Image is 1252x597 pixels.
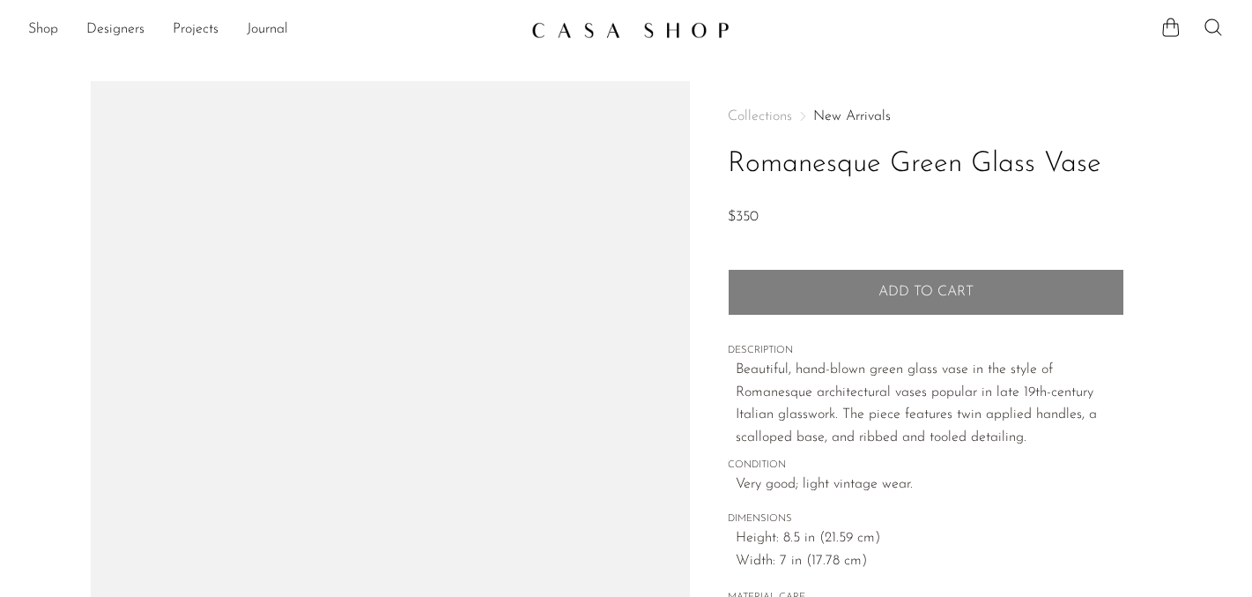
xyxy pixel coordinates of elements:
[728,458,1124,474] span: CONDITION
[728,109,1124,123] nav: Breadcrumbs
[736,550,1124,573] span: Width: 7 in (17.78 cm)
[728,511,1124,527] span: DIMENSIONS
[728,343,1124,359] span: DESCRIPTION
[728,210,759,224] span: $350
[28,15,517,45] ul: NEW HEADER MENU
[28,15,517,45] nav: Desktop navigation
[728,142,1124,187] h1: Romanesque Green Glass Vase
[28,19,58,41] a: Shop
[736,359,1124,449] p: Beautiful, hand-blown green glass vase in the style of Romanesque architectural vases popular in ...
[813,109,891,123] a: New Arrivals
[728,109,792,123] span: Collections
[878,284,974,301] span: Add to cart
[736,474,1124,496] span: Very good; light vintage wear.
[736,527,1124,550] span: Height: 8.5 in (21.59 cm)
[247,19,288,41] a: Journal
[86,19,144,41] a: Designers
[728,269,1124,315] button: Add to cart
[173,19,219,41] a: Projects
